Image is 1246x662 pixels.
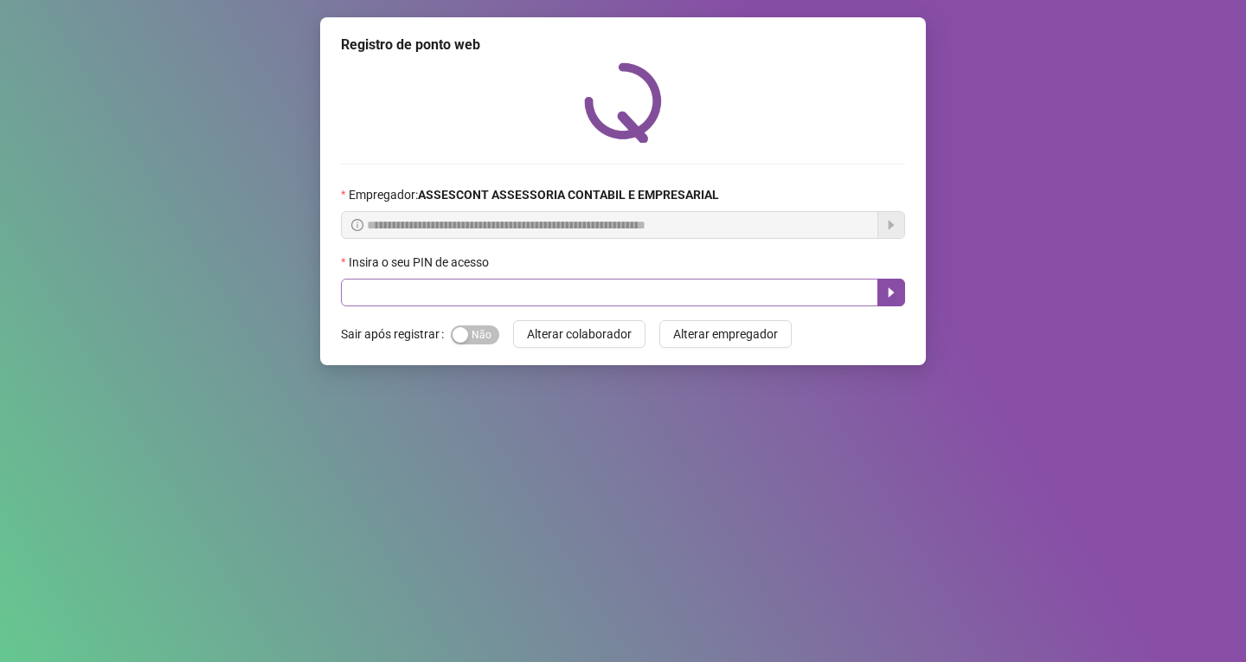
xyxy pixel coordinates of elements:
[418,188,719,202] strong: ASSESCONT ASSESSORIA CONTABIL E EMPRESARIAL
[673,325,778,344] span: Alterar empregador
[513,320,645,348] button: Alterar colaborador
[584,62,662,143] img: QRPoint
[884,286,898,299] span: caret-right
[349,185,719,204] span: Empregador :
[341,35,905,55] div: Registro de ponto web
[341,320,451,348] label: Sair após registrar
[659,320,792,348] button: Alterar empregador
[527,325,632,344] span: Alterar colaborador
[341,253,500,272] label: Insira o seu PIN de acesso
[351,219,363,231] span: info-circle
